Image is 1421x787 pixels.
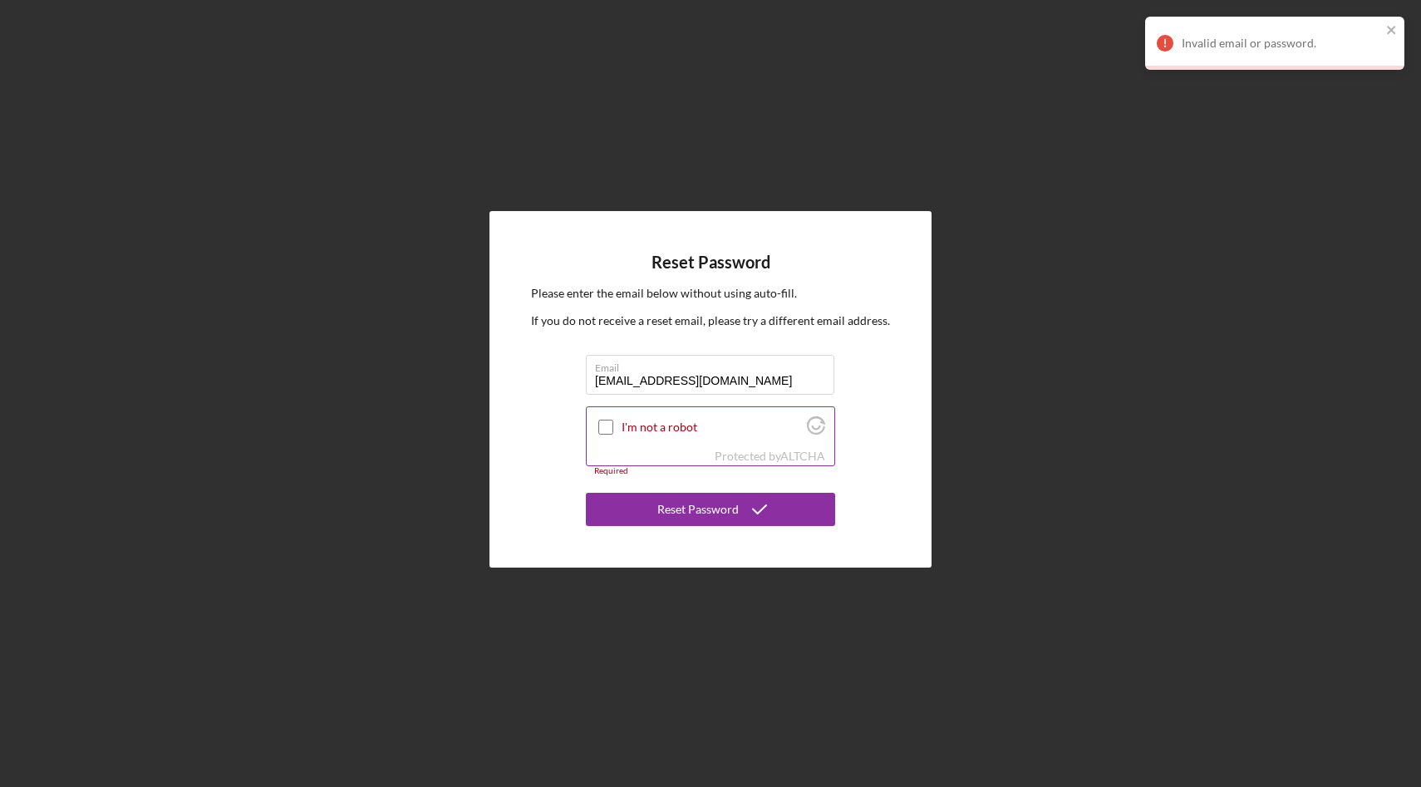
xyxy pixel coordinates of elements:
a: Visit Altcha.org [807,423,825,437]
div: Required [586,466,835,476]
p: Please enter the email below without using auto-fill. [531,284,890,303]
div: Protected by [715,450,825,463]
a: Visit Altcha.org [780,449,825,463]
button: close [1386,23,1398,39]
div: Reset Password [657,493,739,526]
div: Invalid email or password. [1182,37,1381,50]
p: If you do not receive a reset email, please try a different email address. [531,312,890,330]
label: Email [595,356,834,374]
button: Reset Password [586,493,835,526]
label: I'm not a robot [622,421,802,434]
h4: Reset Password [651,253,770,272]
